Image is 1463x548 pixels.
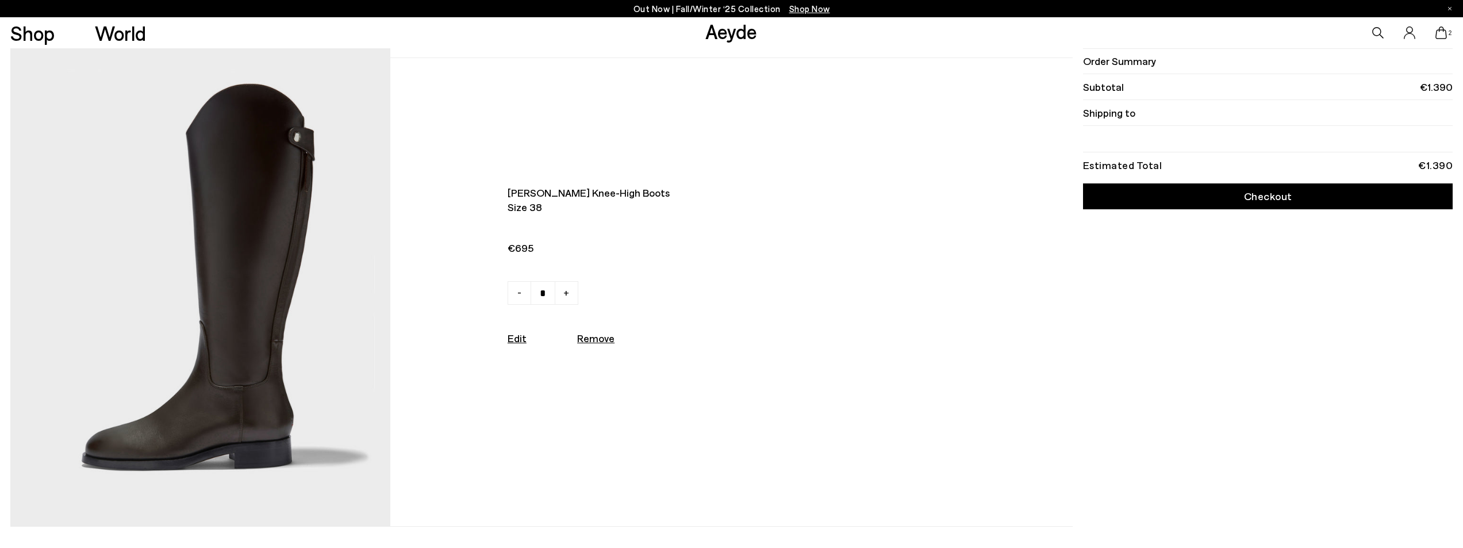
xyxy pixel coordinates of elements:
span: + [563,285,569,299]
a: Shop [10,23,55,43]
img: AEYDE-HECTOR-CALF-LEATHER-MOKA-1_580x.jpg [10,58,391,526]
span: [PERSON_NAME] knee-high boots [508,186,922,200]
li: Order Summary [1083,48,1453,74]
li: Subtotal [1083,74,1453,100]
span: Size 38 [508,200,922,214]
a: 2 [1435,26,1447,39]
a: + [555,281,578,305]
span: 2 [1447,30,1453,36]
u: Remove [577,332,615,344]
span: Navigate to /collections/new-in [789,3,830,14]
p: Out Now | Fall/Winter ‘25 Collection [633,2,830,16]
span: - [517,285,521,299]
div: Estimated Total [1083,161,1162,169]
a: Aeyde [705,19,757,43]
a: Edit [508,332,527,344]
span: €1.390 [1420,80,1453,94]
a: Checkout [1083,183,1453,209]
a: World [95,23,146,43]
a: - [508,281,531,305]
span: €695 [508,241,922,255]
div: €1.390 [1418,161,1453,169]
span: Shipping to [1083,106,1135,120]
